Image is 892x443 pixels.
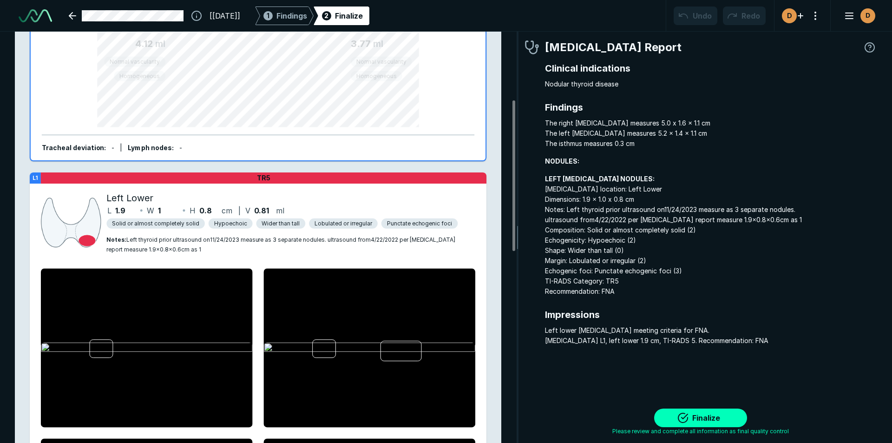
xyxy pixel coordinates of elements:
[545,174,877,297] span: [MEDICAL_DATA] location: Left Lower Dimensions: 1.9 x 1.0 x 0.8 cm Notes: Left thyroid prior ultr...
[723,7,766,25] button: Redo
[254,205,269,216] span: 0.81
[267,11,269,20] span: 1
[262,219,300,228] span: Wider than tall
[545,100,877,114] span: Findings
[15,6,56,26] a: See-Mode Logo
[373,38,383,49] span: ml
[158,205,161,216] span: 1
[860,8,875,23] div: avatar-name
[356,72,397,80] span: Homogeneous
[210,10,240,21] span: [[DATE]]
[674,7,717,25] button: Undo
[545,325,877,346] span: Left lower [MEDICAL_DATA] meeting criteria for FNA. [MEDICAL_DATA] L1, left lower 1.9 cm, TI-RADS...
[135,38,153,49] span: 4.12
[245,205,250,216] span: V
[387,219,453,228] span: Punctate echogenic foci
[19,9,52,22] img: See-Mode Logo
[111,143,114,153] div: -
[314,7,369,25] div: 2Finalize
[115,205,125,216] span: 1.9
[356,58,407,66] span: Normal vascularity
[106,236,126,243] strong: Notes :
[545,61,877,75] span: Clinical indications
[324,11,328,20] span: 2
[238,206,241,215] span: |
[545,118,877,149] span: The right [MEDICAL_DATA] measures 5.0 x 1.6 x 1.1 cm The left [MEDICAL_DATA] measures 5.2 x 1.4 x...
[179,144,182,152] span: -
[155,38,165,49] span: ml
[214,219,247,228] span: Hypoechoic
[33,174,38,181] strong: L1
[545,157,579,165] strong: NODULES:
[120,143,122,153] div: |
[107,205,111,216] span: L
[106,191,153,205] span: Left Lower
[255,7,314,25] div: 1Findings
[545,39,682,56] span: [MEDICAL_DATA] Report
[612,427,789,436] span: Please review and complete all information as final quality control
[199,205,212,216] span: 0.8
[545,175,655,183] strong: LEFT [MEDICAL_DATA] NODULES:
[110,58,160,66] span: Normal vascularity
[315,219,372,228] span: Lobulated or irregular
[276,10,307,21] span: Findings
[42,144,106,152] span: Tracheal deviation :
[119,72,160,80] span: Homogeneous
[545,79,877,89] span: Nodular thyroid disease
[866,11,870,20] span: D
[190,205,196,216] span: H
[112,219,199,228] span: Solid or almost completely solid
[41,196,101,250] img: weU4ngAAAAGSURBVAMASkS6PuoTrbIAAAAASUVORK5CYII=
[222,205,232,216] span: cm
[351,38,371,49] span: 3.77
[654,409,747,427] button: Finalize
[545,308,877,322] span: Impressions
[782,8,797,23] div: avatar-name
[276,205,284,216] span: ml
[147,205,154,216] span: W
[257,174,270,182] span: TR5
[335,10,363,21] div: Finalize
[106,236,455,253] span: Left thyroid prior ultrasound on11/24/2023 measure as 3 separate nodules. ultrasound from4/22/202...
[838,7,877,25] button: avatar-name
[128,144,174,152] span: Lymph nodes :
[787,11,792,20] span: D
